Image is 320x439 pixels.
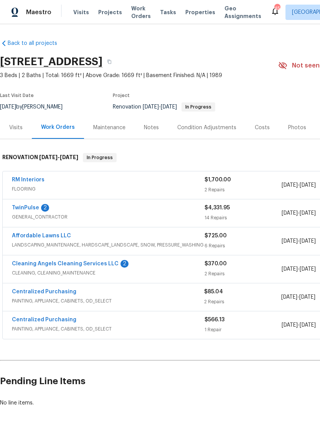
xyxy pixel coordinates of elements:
span: - [282,321,316,329]
span: [DATE] [282,210,298,216]
a: Centralized Purchasing [12,289,76,294]
span: Visits [73,8,89,16]
span: PAINTING, APPLIANCE, CABINETS, OD_SELECT [12,297,204,305]
span: [DATE] [282,238,298,244]
span: [DATE] [300,322,316,328]
div: 6 Repairs [205,242,282,250]
span: $85.04 [204,289,223,294]
span: [DATE] [282,183,298,188]
span: - [282,209,316,217]
span: [DATE] [60,155,78,160]
span: [DATE] [282,322,298,328]
div: Visits [9,124,23,132]
div: 2 Repairs [205,270,282,278]
div: 1 Repair [205,326,282,334]
span: $1,700.00 [205,177,231,183]
span: [DATE] [39,155,58,160]
div: Condition Adjustments [177,124,236,132]
span: FLOORING [12,185,205,193]
div: Work Orders [41,123,75,131]
div: Maintenance [93,124,125,132]
span: Project [113,93,130,98]
span: - [282,237,316,245]
span: $566.13 [205,317,224,322]
span: - [39,155,78,160]
span: [DATE] [300,183,316,188]
div: 2 Repairs [205,186,282,194]
span: [DATE] [161,104,177,110]
span: $370.00 [205,261,227,266]
span: [DATE] [300,238,316,244]
span: Geo Assignments [224,5,261,20]
a: Centralized Purchasing [12,317,76,322]
div: 2 Repairs [204,298,281,306]
div: 2 [120,260,129,268]
span: [DATE] [282,266,298,272]
h6: RENOVATION [2,153,78,162]
span: Tasks [160,10,176,15]
span: CLEANING, CLEANING_MAINTENANCE [12,269,205,277]
span: Properties [185,8,215,16]
div: 2 [41,204,49,212]
a: Affordable Lawns LLC [12,233,71,238]
a: RM Interiors [12,177,45,183]
a: Cleaning Angels Cleaning Services LLC [12,261,119,266]
span: Work Orders [131,5,151,20]
a: TwinPulse [12,205,39,210]
span: $725.00 [205,233,227,238]
span: In Progress [84,154,116,161]
span: [DATE] [281,294,297,300]
span: - [282,265,316,273]
div: Photos [288,124,306,132]
span: Maestro [26,8,51,16]
span: LANDSCAPING_MAINTENANCE, HARDSCAPE_LANDSCAPE, SNOW, PRESSURE_WASHING [12,241,205,249]
span: - [281,293,315,301]
span: Renovation [113,104,215,110]
span: Projects [98,8,122,16]
button: Copy Address [102,55,116,69]
span: [DATE] [299,294,315,300]
div: 45 [274,5,280,12]
span: $4,331.95 [205,205,230,210]
span: - [282,181,316,189]
span: [DATE] [300,266,316,272]
span: - [143,104,177,110]
span: GENERAL_CONTRACTOR [12,213,205,221]
div: 14 Repairs [205,214,282,222]
span: [DATE] [143,104,159,110]
span: In Progress [182,105,214,109]
span: PAINTING, APPLIANCE, CABINETS, OD_SELECT [12,325,205,333]
div: Notes [144,124,159,132]
div: Costs [255,124,270,132]
span: [DATE] [300,210,316,216]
